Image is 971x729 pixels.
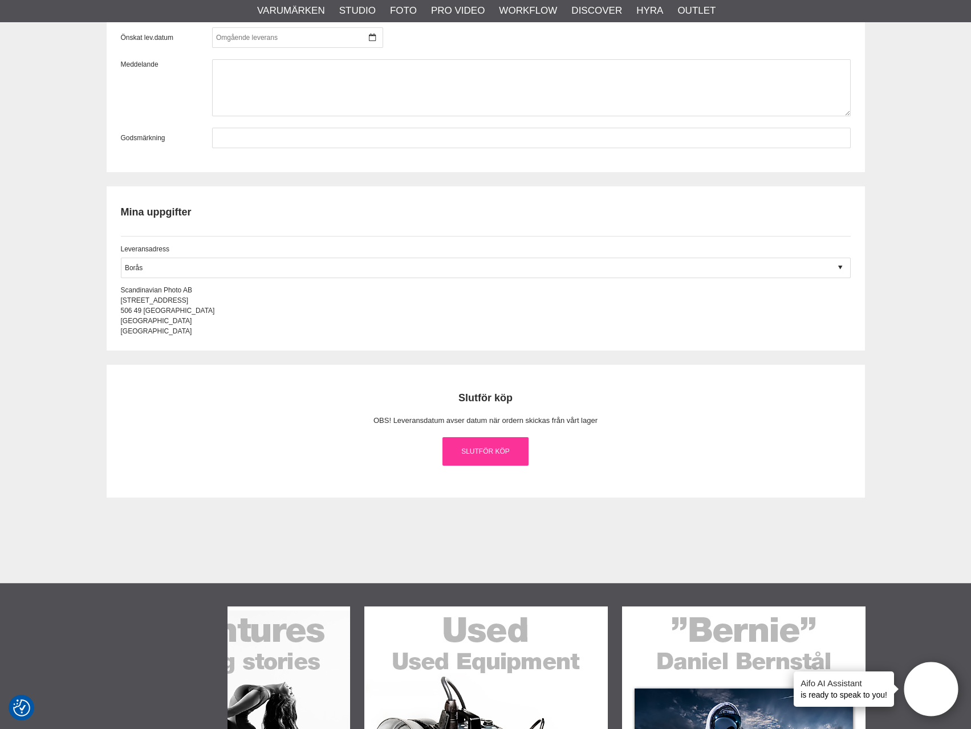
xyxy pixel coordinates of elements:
a: Studio [339,3,376,18]
img: Revisit consent button [13,699,30,716]
span: [GEOGRAPHIC_DATA] [121,327,192,335]
span: [GEOGRAPHIC_DATA] [121,317,192,325]
a: Pro Video [431,3,485,18]
span: Leveransadress [121,245,169,253]
a: Varumärken [257,3,325,18]
a: Slutför köp [442,437,529,466]
label: Godsmärkning [121,133,212,143]
h2: Mina uppgifter [121,205,851,219]
a: Workflow [499,3,557,18]
a: Foto [390,3,417,18]
div: is ready to speak to you! [794,671,894,707]
span: 506 49 [GEOGRAPHIC_DATA] [121,307,215,315]
span: Scandinavian Photo AB [121,286,192,294]
a: Discover [571,3,622,18]
label: Önskat lev.datum [121,32,212,43]
button: Samtyckesinställningar [13,698,30,718]
p: OBS! Leveransdatum avser datum när ordern skickas från vårt lager [135,415,836,427]
h4: Aifo AI Assistant [801,677,887,689]
a: Hyra [636,3,663,18]
h2: Slutför köp [135,391,836,405]
label: Meddelande [121,59,212,116]
a: Outlet [677,3,716,18]
span: [STREET_ADDRESS] [121,296,189,304]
